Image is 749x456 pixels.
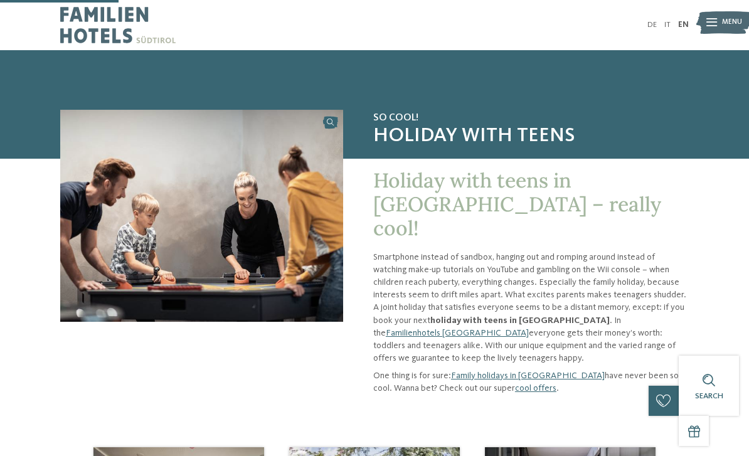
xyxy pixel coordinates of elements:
[373,124,689,148] span: Holiday with teens
[647,21,657,29] a: DE
[678,21,689,29] a: EN
[373,167,661,241] span: Holiday with teens in [GEOGRAPHIC_DATA] – really cool!
[430,316,610,325] strong: holiday with teens in [GEOGRAPHIC_DATA]
[451,371,605,380] a: Family holidays in [GEOGRAPHIC_DATA]
[60,110,343,322] img: Fancy a holiday in South Tyrol with teens?
[722,18,742,28] span: Menu
[386,329,529,337] a: Familienhotels [GEOGRAPHIC_DATA]
[515,384,556,393] a: cool offers
[373,251,689,364] p: Smartphone instead of sandbox, hanging out and romping around instead of watching make-up tutoria...
[695,392,723,400] span: Search
[664,21,671,29] a: IT
[373,112,689,124] span: So cool!
[373,369,689,395] p: One thing is for sure: have never been so cool. Wanna bet? Check out our super .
